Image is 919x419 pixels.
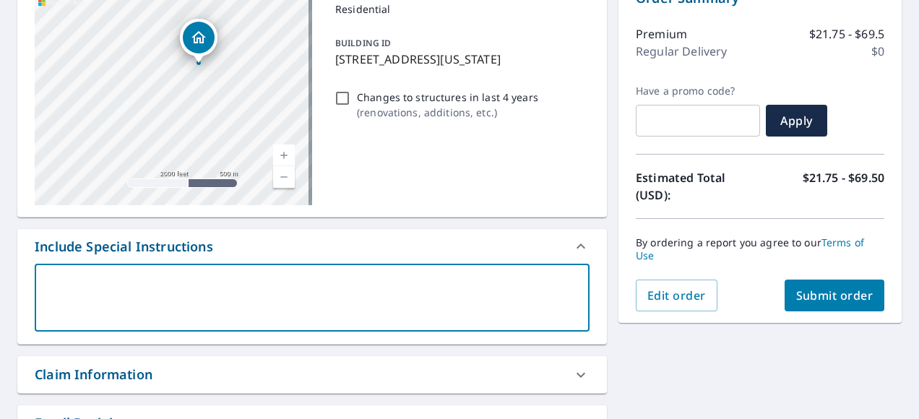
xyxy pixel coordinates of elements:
p: ( renovations, additions, etc. ) [357,105,538,120]
p: $21.75 - $69.5 [809,25,884,43]
p: [STREET_ADDRESS][US_STATE] [335,51,584,68]
div: Claim Information [35,365,152,384]
a: Terms of Use [636,236,864,262]
span: Submit order [796,288,873,303]
p: By ordering a report you agree to our [636,236,884,262]
label: Have a promo code? [636,85,760,98]
span: Apply [777,113,816,129]
p: Regular Delivery [636,43,727,60]
a: Current Level 14, Zoom In [273,144,295,166]
p: $0 [871,43,884,60]
a: Current Level 14, Zoom Out [273,166,295,188]
p: Estimated Total (USD): [636,169,760,204]
p: BUILDING ID [335,37,391,49]
div: Include Special Instructions [17,229,607,264]
div: Include Special Instructions [35,237,213,256]
button: Edit order [636,280,717,311]
p: Residential [335,1,584,17]
span: Edit order [647,288,706,303]
p: Changes to structures in last 4 years [357,90,538,105]
div: Claim Information [17,356,607,393]
button: Apply [766,105,827,137]
div: Dropped pin, building 1, Residential property, 731 W Washington St Hagerstown, MD 21740 [180,19,217,64]
p: Premium [636,25,687,43]
button: Submit order [785,280,885,311]
p: $21.75 - $69.50 [803,169,884,204]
